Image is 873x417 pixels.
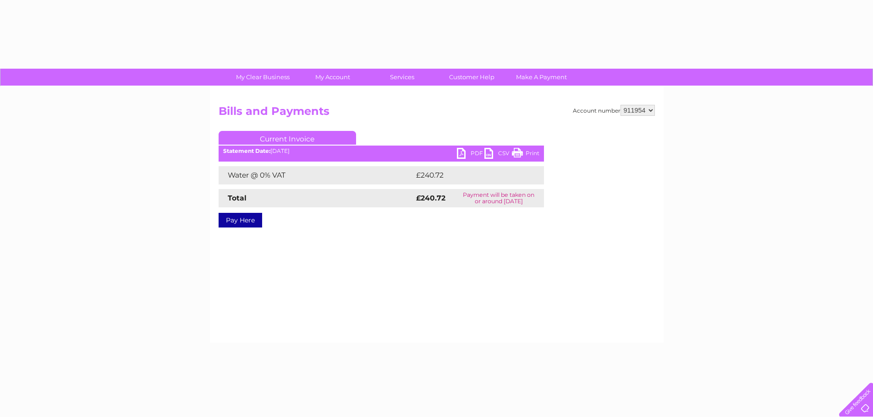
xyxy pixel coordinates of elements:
[364,69,440,86] a: Services
[219,148,544,154] div: [DATE]
[457,148,484,161] a: PDF
[223,147,270,154] b: Statement Date:
[573,105,655,116] div: Account number
[219,105,655,122] h2: Bills and Payments
[228,194,247,202] strong: Total
[295,69,370,86] a: My Account
[219,213,262,227] a: Pay Here
[512,148,539,161] a: Print
[484,148,512,161] a: CSV
[454,189,544,207] td: Payment will be taken on or around [DATE]
[225,69,301,86] a: My Clear Business
[414,166,528,184] td: £240.72
[219,131,356,145] a: Current Invoice
[504,69,579,86] a: Make A Payment
[416,194,445,202] strong: £240.72
[219,166,414,184] td: Water @ 0% VAT
[434,69,510,86] a: Customer Help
